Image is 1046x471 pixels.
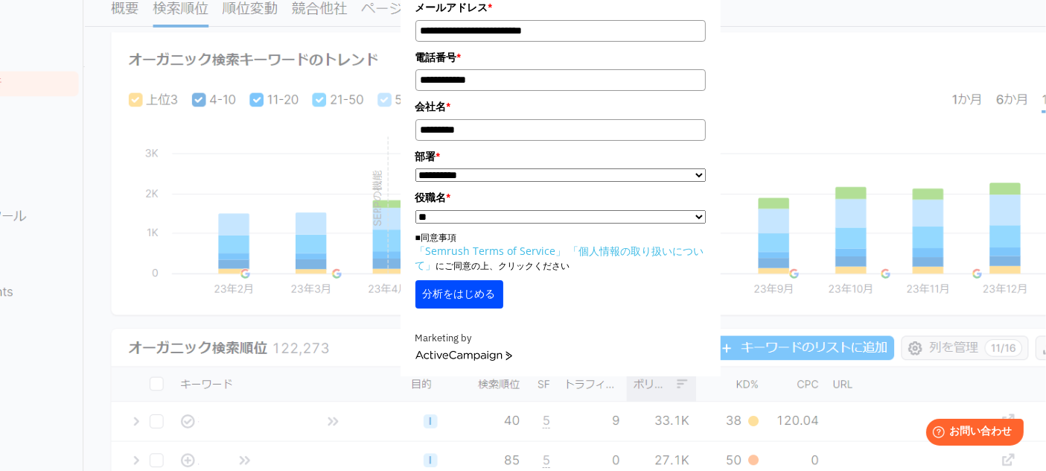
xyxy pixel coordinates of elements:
label: 会社名 [415,98,706,115]
label: 役職名 [415,189,706,206]
iframe: Help widget launcher [913,413,1030,455]
a: 「個人情報の取り扱いについて」 [415,244,704,272]
button: 分析をはじめる [415,280,503,309]
div: Marketing by [415,331,706,347]
p: ■同意事項 にご同意の上、クリックください [415,231,706,273]
label: 電話番号 [415,49,706,66]
a: 「Semrush Terms of Service」 [415,244,567,258]
label: 部署 [415,148,706,165]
